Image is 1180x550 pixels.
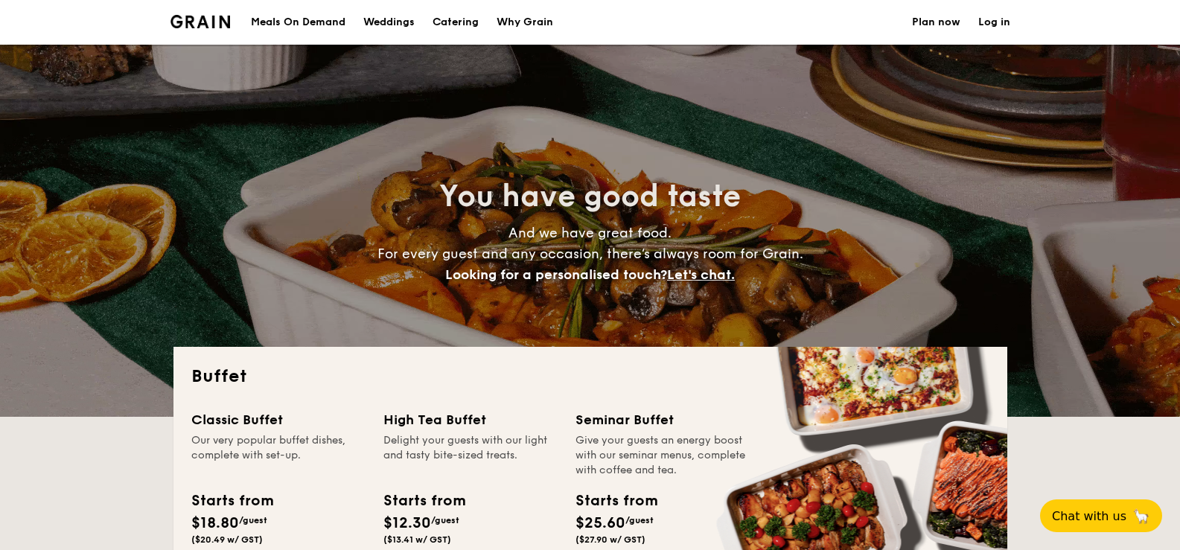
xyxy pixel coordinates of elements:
[445,266,667,283] span: Looking for a personalised touch?
[383,534,451,545] span: ($13.41 w/ GST)
[1040,499,1162,532] button: Chat with us🦙
[1132,508,1150,525] span: 🦙
[170,15,231,28] img: Grain
[625,515,654,525] span: /guest
[575,514,625,532] span: $25.60
[191,409,366,430] div: Classic Buffet
[191,365,989,388] h2: Buffet
[383,490,465,512] div: Starts from
[575,409,750,430] div: Seminar Buffet
[191,490,272,512] div: Starts from
[383,514,431,532] span: $12.30
[431,515,459,525] span: /guest
[383,433,558,478] div: Delight your guests with our light and tasty bite-sized treats.
[1052,509,1126,523] span: Chat with us
[191,514,239,532] span: $18.80
[667,266,735,283] span: Let's chat.
[383,409,558,430] div: High Tea Buffet
[191,534,263,545] span: ($20.49 w/ GST)
[239,515,267,525] span: /guest
[575,534,645,545] span: ($27.90 w/ GST)
[439,179,741,214] span: You have good taste
[191,433,366,478] div: Our very popular buffet dishes, complete with set-up.
[170,15,231,28] a: Logotype
[575,433,750,478] div: Give your guests an energy boost with our seminar menus, complete with coffee and tea.
[377,225,803,283] span: And we have great food. For every guest and any occasion, there’s always room for Grain.
[575,490,657,512] div: Starts from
